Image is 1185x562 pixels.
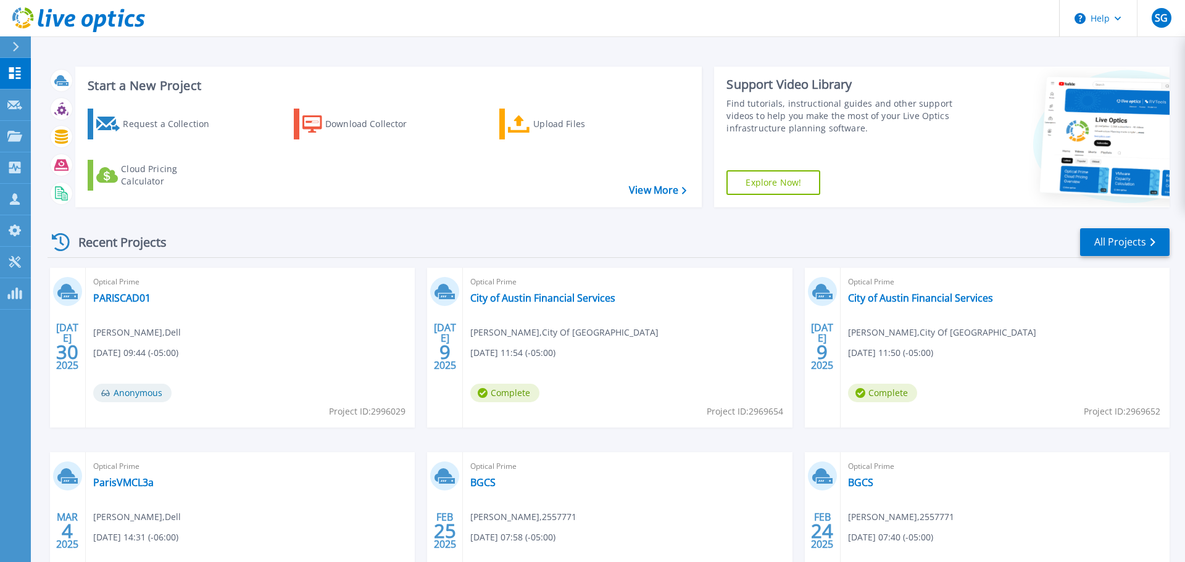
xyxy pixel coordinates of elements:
[810,508,834,553] div: FEB 2025
[848,292,993,304] a: City of Austin Financial Services
[470,326,659,339] span: [PERSON_NAME] , City Of [GEOGRAPHIC_DATA]
[848,384,917,402] span: Complete
[329,405,405,418] span: Project ID: 2996029
[433,508,457,553] div: FEB 2025
[629,184,686,196] a: View More
[62,526,73,536] span: 4
[848,346,933,360] span: [DATE] 11:50 (-05:00)
[848,531,933,544] span: [DATE] 07:40 (-05:00)
[93,476,154,489] a: ParisVMCL3a
[121,163,220,188] div: Cloud Pricing Calculator
[93,326,181,339] span: [PERSON_NAME] , Dell
[325,112,424,136] div: Download Collector
[470,476,496,489] a: BGCS
[817,347,828,357] span: 9
[433,324,457,369] div: [DATE] 2025
[48,227,183,257] div: Recent Projects
[1155,13,1168,23] span: SG
[93,460,407,473] span: Optical Prime
[470,292,615,304] a: City of Austin Financial Services
[93,292,151,304] a: PARISCAD01
[93,510,181,524] span: [PERSON_NAME] , Dell
[93,384,172,402] span: Anonymous
[533,112,632,136] div: Upload Files
[848,510,954,524] span: [PERSON_NAME] , 2557771
[470,275,784,289] span: Optical Prime
[848,476,873,489] a: BGCS
[470,510,576,524] span: [PERSON_NAME] , 2557771
[810,324,834,369] div: [DATE] 2025
[439,347,451,357] span: 9
[88,160,225,191] a: Cloud Pricing Calculator
[93,275,407,289] span: Optical Prime
[811,526,833,536] span: 24
[1084,405,1160,418] span: Project ID: 2969652
[707,405,783,418] span: Project ID: 2969654
[848,460,1162,473] span: Optical Prime
[470,346,555,360] span: [DATE] 11:54 (-05:00)
[848,275,1162,289] span: Optical Prime
[56,347,78,357] span: 30
[88,109,225,139] a: Request a Collection
[294,109,431,139] a: Download Collector
[93,531,178,544] span: [DATE] 14:31 (-06:00)
[499,109,637,139] a: Upload Files
[123,112,222,136] div: Request a Collection
[93,346,178,360] span: [DATE] 09:44 (-05:00)
[726,76,958,93] div: Support Video Library
[56,508,79,553] div: MAR 2025
[848,326,1036,339] span: [PERSON_NAME] , City Of [GEOGRAPHIC_DATA]
[470,460,784,473] span: Optical Prime
[470,384,539,402] span: Complete
[726,97,958,134] div: Find tutorials, instructional guides and other support videos to help you make the most of your L...
[88,79,686,93] h3: Start a New Project
[1080,228,1170,256] a: All Projects
[470,531,555,544] span: [DATE] 07:58 (-05:00)
[56,324,79,369] div: [DATE] 2025
[726,170,820,195] a: Explore Now!
[434,526,456,536] span: 25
